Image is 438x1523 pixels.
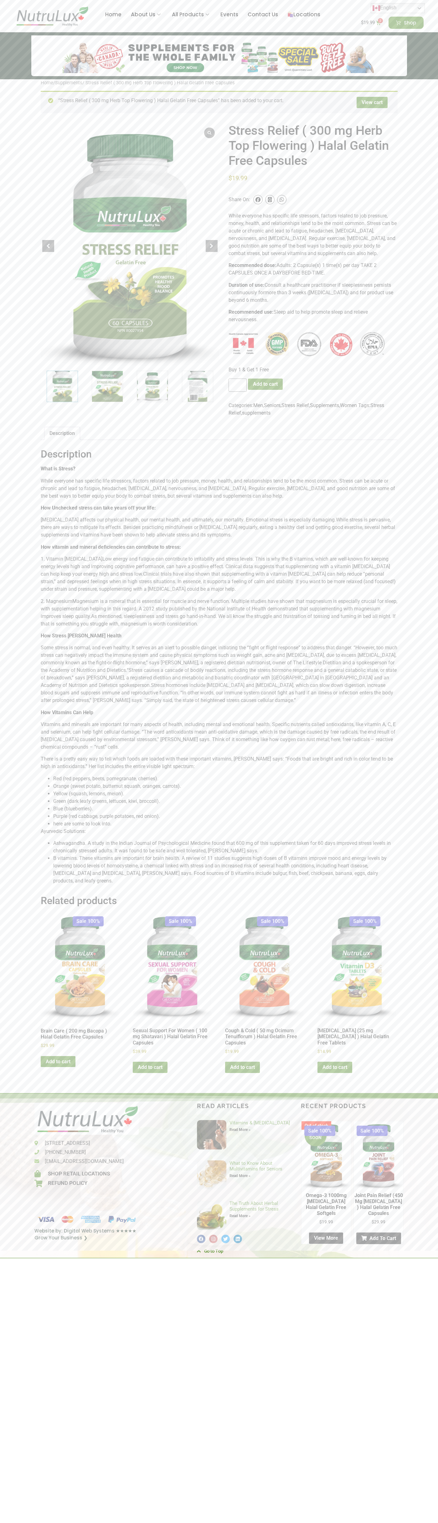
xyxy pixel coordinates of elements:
[41,709,93,715] b: How Vitamins Can Help
[41,721,396,750] span: Vitamins and minerals are important for many aspects of health, including mental and emotional he...
[229,213,397,256] span: While everyone has specific life stressors, factors related to job pressure, money, health, and r...
[133,1049,147,1054] bdi: 39.99
[253,402,263,408] a: Men
[229,1174,250,1178] a: Read more about What to Know About Multivitamins for Seniors
[317,1025,396,1048] h2: [MEDICAL_DATA] (25 mg [MEDICAL_DATA] ) Halal Gelatin Free Tablets
[41,912,119,1049] a: Sale 100% Brain Care ( 200 mg Bacopa ) Halal Gelatin Free Capsules $29.99
[229,1214,250,1218] a: Read more about The Truth About Herbal Supplements for Stress
[225,912,304,1055] a: Sale 100% Cough & Cold ( 50 mg Ocimum Tenuiflorum ) Halal Gelatin Free Capsules $19.99
[340,402,357,408] a: Women
[301,1121,351,1190] img: Omega-3 1000mg Fish Oil Halal Gelatin Free Softgels
[86,371,129,402] div: 2 / 7
[133,1049,135,1054] span: $
[41,91,398,113] div: “Stress Relief ( 300 mg Herb Top Flowering ) Halal Gelatin Free Capsules” has been added to your ...
[100,2,126,27] a: Home
[41,448,398,460] h2: Description
[229,123,398,168] h1: Stress Relief ( 300 mg Herb Top Flowering ) Halal Gelatin Free Capsules
[229,1201,279,1212] a: The Truth About Herbal Supplements for Stress
[373,4,380,12] img: en
[229,379,247,392] input: Product quantity
[356,1233,401,1244] a: Add to cart: “Joint Pain Relief (450 mg Glucosamine Sulfate ) Halal Gelatin Free Capsules”
[225,912,304,1020] img: Cough & Cold ( 50 mg Ocimum Tenuiflorum ) Halal Gelatin Free Capsules
[34,1170,139,1178] a: Shop Retail Locations
[34,1158,139,1165] a: [EMAIL_ADDRESS][DOMAIN_NAME]
[41,571,396,592] span: Clinical trials have also shown that supplementing with a vitamin [MEDICAL_DATA] can help reduce ...
[229,174,247,182] bdi: 19.99
[264,402,281,408] a: Seniors
[41,505,156,511] b: How Unchecked stress can take years off your life:
[131,371,174,402] div: 3 / 7
[41,466,75,472] b: What is Stress?
[34,1227,139,1242] a: Website by: Digital Web Systems ★★★★★ Grow Your Business ❯
[53,791,124,797] span: Yellow (squash, lemons, melon).
[229,290,393,303] span: more than 3 weeks ([MEDICAL_DATA]) and for product use beyond 6 months.
[317,912,396,1055] a: Sale 100% [MEDICAL_DATA] (25 mg [MEDICAL_DATA] ) Halal Gelatin Free Tablets $14.99
[53,840,391,854] span: Ashwagandha. A study in the Indian Journal of Psychological Medicine found that 600 mg of this su...
[53,798,160,804] span: Green (dark leafy greens, lettuces, kiwi, broccoli).
[353,17,389,29] a: $19.99 2
[229,366,398,374] p: Buy 1 & Get 1 Free
[305,1124,327,1146] span: COMING SOON
[229,282,391,296] span: Consult a healthcare practitioner if sleeplessness persists continuously for
[229,262,276,268] strong: Recommended dose:
[301,1190,351,1219] h2: Omega-3 1000mg [MEDICAL_DATA] Halal Gelatin Free Softgels
[53,813,160,819] span: Purple (red cabbage, purple potatoes, red onion).
[301,1121,331,1129] span: Out of stock
[317,1049,320,1054] span: $
[34,1179,139,1187] a: Refund Policy
[133,1025,211,1048] h2: Sexual Support For Women ( 100 mg Shatavari ) Halal Gelatin Free Capsules
[310,402,339,408] a: Supplements
[301,1103,404,1109] h4: Recent Products
[41,828,86,834] span: Ayurvedic Solutions:
[225,1025,304,1048] h2: Cough & Cold ( 50 mg Ocimum Tenuiflorum ) Halal Gelatin Free Capsules
[53,776,158,782] span: Red (red peppers, beets, pomegranate, cherries).
[317,1049,331,1054] bdi: 14.99
[378,18,383,23] span: 2
[225,1062,260,1073] a: Add to cart: “Cough & Cold ( 50 mg Ocimum Tenuiflorum ) Halal Gelatin Free Capsules”
[229,174,232,182] span: $
[41,895,398,907] h2: Related products
[283,2,325,27] a: Locations
[41,1056,75,1067] a: Add to cart: “Brain Care ( 200 mg Bacopa ) Halal Gelatin Free Capsules”
[229,402,384,416] a: Stress Relief
[133,912,211,1020] img: Sexual Support For Women ( 100 mg Shatavari ) Halal Gelatin Free Capsules
[229,309,368,322] span: Sleep aid to help promote sleep and relieve nervousness.
[41,598,397,612] span: Magnesium is a mineral that is essential for muscle and nerve function. Multiple studies have sho...
[126,2,167,27] a: About Us
[229,328,385,359] img: Logos-HMA3.png
[34,1149,139,1156] a: [PHONE_NUMBER]
[41,606,380,619] span: demonstrated that supplementing with magnesium improves sleep quality.
[229,309,274,315] strong: Recommended use:
[53,783,181,789] span: Orange (sweet potato, butternut squash, oranges, carrots).
[197,1103,295,1109] h4: Read articles
[167,2,216,27] a: All Products
[372,1219,374,1224] span: $
[319,1219,333,1224] bdi: 19.99
[41,1025,119,1042] h2: Brain Care ( 200 mg Bacopa ) Halal Gelatin Free Capsules
[43,1158,124,1165] span: [EMAIL_ADDRESS][DOMAIN_NAME]
[281,402,309,408] a: Stress Relief
[354,1121,404,1190] img: Joint Pain Relief (450 mg Glucosamine Sulfate ) Halal Gelatin Free Capsules
[404,20,416,25] span: Shop
[301,1121,351,1225] a: Sale 100% COMING SOONOut of stockOmega-3 1000mg Fish Oil Halal Gelatin Free SoftgelsOmega-3 1000m...
[41,667,397,688] span: “Stress causes a cascade of bodily reactions, including the stress hormone response and a general...
[229,402,384,416] span: Tags: ,
[248,379,283,390] button: Add to cart
[41,80,53,86] a: Home
[372,1219,385,1224] bdi: 29.99
[176,371,219,402] div: 4 / 7
[229,282,265,288] strong: Duration of use:
[41,912,119,1020] img: Brain Care ( 200 mg Bacopa ) Halal Gelatin Free Capsules
[43,1139,90,1147] span: [STREET_ADDRESS]
[229,187,250,212] span: Share On:
[41,682,393,703] span: Stress hormones include [MEDICAL_DATA] and [MEDICAL_DATA], which can slow down digestion, increas...
[225,1049,228,1054] span: $
[243,2,283,27] a: Contact Us
[46,1179,87,1187] span: Refund Policy
[41,756,393,769] span: There is a pretty easy way to tell which foods are loaded with these important vitamins, [PERSON_...
[319,1219,322,1224] span: $
[317,912,396,1020] img: Vitamin D3 (25 mg Vitamin D3 ) Halal Gelatin Free Tablets
[197,1248,295,1255] a: Go to Top
[41,556,102,562] span: 1. Vitamin [MEDICAL_DATA]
